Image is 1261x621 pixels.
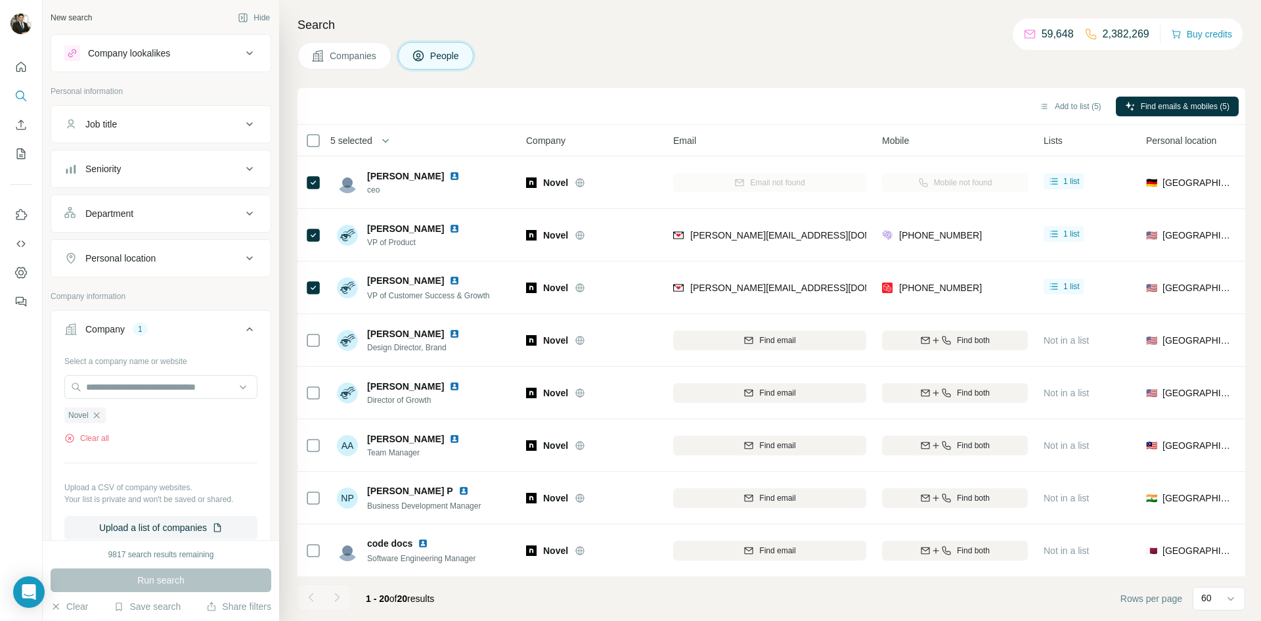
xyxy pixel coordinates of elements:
[397,593,408,604] span: 20
[543,544,568,557] span: Novel
[882,331,1028,350] button: Find both
[85,207,133,220] div: Department
[1063,281,1080,292] span: 1 list
[449,329,460,339] img: LinkedIn logo
[85,162,121,175] div: Seniority
[1120,592,1182,605] span: Rows per page
[367,274,444,287] span: [PERSON_NAME]
[449,381,460,392] img: LinkedIn logo
[64,482,257,494] p: Upload a CSV of company websites.
[526,440,537,451] img: Logo of Novel
[51,198,271,229] button: Department
[64,432,109,444] button: Clear all
[759,440,795,451] span: Find email
[957,387,990,399] span: Find both
[1044,388,1089,398] span: Not in a list
[1162,544,1233,557] span: [GEOGRAPHIC_DATA]
[108,549,214,561] div: 9817 search results remaining
[1042,26,1074,42] p: 59,648
[759,387,795,399] span: Find email
[367,394,476,406] span: Director of Growth
[367,432,444,446] span: [PERSON_NAME]
[1162,176,1233,189] span: [GEOGRAPHIC_DATA]
[899,230,982,241] span: [PHONE_NUMBER]
[957,492,990,504] span: Find both
[526,335,537,346] img: Logo of Novel
[11,84,32,108] button: Search
[51,12,92,24] div: New search
[957,440,990,451] span: Find both
[64,350,257,367] div: Select a company name or website
[1162,281,1233,294] span: [GEOGRAPHIC_DATA]
[367,170,444,183] span: [PERSON_NAME]
[673,488,866,508] button: Find email
[449,434,460,444] img: LinkedIn logo
[1146,492,1157,505] span: 🇮🇳
[367,537,412,550] span: code docs
[1146,281,1157,294] span: 🇺🇸
[673,541,866,561] button: Find email
[543,439,568,452] span: Novel
[206,600,271,613] button: Share filters
[13,576,45,608] div: Open Intercom Messenger
[673,436,866,455] button: Find email
[367,237,476,248] span: VP of Product
[1044,335,1089,346] span: Not in a list
[759,545,795,557] span: Find email
[51,313,271,350] button: Company1
[1030,97,1111,116] button: Add to list (5)
[389,593,397,604] span: of
[1044,134,1063,147] span: Lists
[85,323,125,336] div: Company
[673,331,866,350] button: Find email
[1162,229,1233,242] span: [GEOGRAPHIC_DATA]
[449,223,460,234] img: LinkedIn logo
[51,153,271,185] button: Seniority
[526,388,537,398] img: Logo of Novel
[690,283,921,293] span: [PERSON_NAME][EMAIL_ADDRESS][DOMAIN_NAME]
[330,49,378,62] span: Companies
[1063,228,1080,240] span: 1 list
[759,334,795,346] span: Find email
[51,242,271,274] button: Personal location
[51,37,271,69] button: Company lookalikes
[337,277,358,298] img: Avatar
[337,225,358,246] img: Avatar
[899,283,982,293] span: [PHONE_NUMBER]
[882,383,1028,403] button: Find both
[1146,334,1157,347] span: 🇺🇸
[330,134,372,147] span: 5 selected
[1162,386,1233,400] span: [GEOGRAPHIC_DATA]
[759,492,795,504] span: Find email
[337,435,358,456] div: AA
[458,486,469,496] img: LinkedIn logo
[11,232,32,256] button: Use Surfe API
[367,447,476,459] span: Team Manager
[367,184,476,196] span: ceo
[418,538,428,549] img: LinkedIn logo
[298,16,1245,34] h4: Search
[11,261,32,285] button: Dashboard
[367,342,476,354] span: Design Director, Brand
[957,334,990,346] span: Find both
[449,171,460,181] img: LinkedIn logo
[543,176,568,189] span: Novel
[1063,175,1080,187] span: 1 list
[1146,176,1157,189] span: 🇩🇪
[64,516,257,540] button: Upload a list of companies
[526,177,537,188] img: Logo of Novel
[543,492,568,505] span: Novel
[11,13,32,34] img: Avatar
[526,134,565,147] span: Company
[1162,492,1233,505] span: [GEOGRAPHIC_DATA]
[1146,439,1157,452] span: 🇲🇾
[1146,544,1157,557] span: 🇶🇦
[51,85,271,97] p: Personal information
[543,229,568,242] span: Novel
[1141,101,1229,112] span: Find emails & mobiles (5)
[526,545,537,556] img: Logo of Novel
[11,142,32,166] button: My lists
[51,290,271,302] p: Company information
[1162,334,1233,347] span: [GEOGRAPHIC_DATA]
[367,291,490,300] span: VP of Customer Success & Growth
